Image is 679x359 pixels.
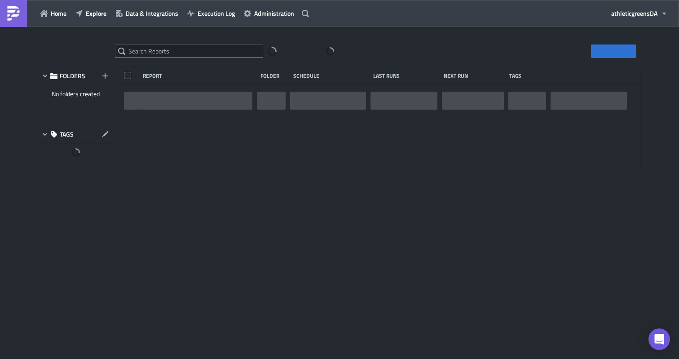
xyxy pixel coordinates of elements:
div: Tags [509,72,547,79]
span: Administration [254,9,294,18]
div: Last Runs [373,72,439,79]
div: Folder [260,72,289,79]
button: Execution Log [183,6,239,20]
img: PushMetrics [6,6,21,21]
button: Administration [239,6,299,20]
div: Schedule [293,72,369,79]
button: Home [36,6,71,20]
button: Explore [71,6,111,20]
button: athleticgreensDA [607,6,672,20]
span: athleticgreens DA [611,9,657,18]
span: TAGS [60,130,74,138]
input: Search Reports [115,44,263,58]
div: Report [143,72,256,79]
div: No folders created [39,85,113,102]
button: Data & Integrations [111,6,183,20]
div: Open Intercom Messenger [648,328,670,350]
span: Explore [86,9,106,18]
span: Home [51,9,66,18]
span: FOLDERS [60,72,85,80]
span: Data & Integrations [126,9,178,18]
span: Execution Log [198,9,235,18]
div: Next Run [444,72,505,79]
